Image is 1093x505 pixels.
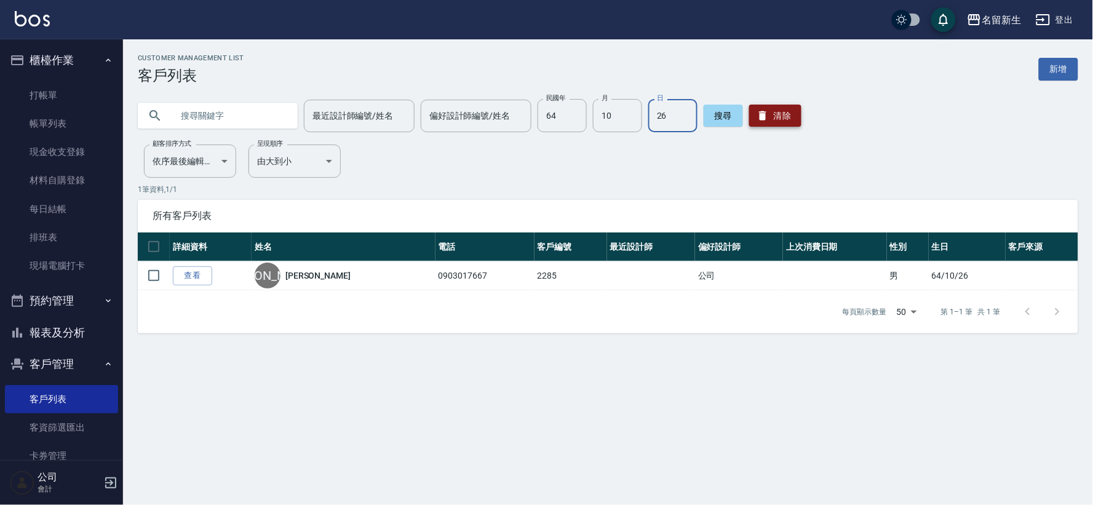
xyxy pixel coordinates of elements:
[749,105,801,127] button: 清除
[887,261,929,290] td: 男
[5,44,118,76] button: 櫃檯作業
[5,166,118,194] a: 材料自購登錄
[5,109,118,138] a: 帳單列表
[170,233,252,261] th: 詳細資料
[657,93,663,103] label: 日
[248,145,341,178] div: 由大到小
[138,54,244,62] h2: Customer Management List
[5,385,118,413] a: 客戶列表
[5,442,118,470] a: 卡券管理
[929,233,1006,261] th: 生日
[602,93,608,103] label: 月
[144,145,236,178] div: 依序最後編輯時間
[546,93,565,103] label: 民國年
[285,269,351,282] a: [PERSON_NAME]
[1031,9,1078,31] button: 登出
[172,99,288,132] input: 搜尋關鍵字
[5,285,118,317] button: 預約管理
[1006,233,1078,261] th: 客戶來源
[607,233,695,261] th: 最近設計師
[252,233,435,261] th: 姓名
[982,12,1021,28] div: 名留新生
[5,252,118,280] a: 現場電腦打卡
[38,483,100,495] p: 會計
[1039,58,1078,81] a: 新增
[535,233,607,261] th: 客戶編號
[843,306,887,317] p: 每頁顯示數量
[257,139,283,148] label: 呈現順序
[153,139,191,148] label: 顧客排序方式
[138,67,244,84] h3: 客戶列表
[695,233,783,261] th: 偏好設計師
[153,210,1063,222] span: 所有客戶列表
[255,263,280,288] div: [PERSON_NAME]
[173,266,212,285] a: 查看
[535,261,607,290] td: 2285
[435,233,535,261] th: 電話
[10,471,34,495] img: Person
[38,471,100,483] h5: 公司
[5,223,118,252] a: 排班表
[783,233,886,261] th: 上次消費日期
[962,7,1026,33] button: 名留新生
[5,138,118,166] a: 現金收支登錄
[5,195,118,223] a: 每日結帳
[892,295,921,328] div: 50
[5,348,118,380] button: 客戶管理
[704,105,743,127] button: 搜尋
[5,413,118,442] a: 客資篩選匯出
[5,317,118,349] button: 報表及分析
[931,7,956,32] button: save
[887,233,929,261] th: 性別
[138,184,1078,195] p: 1 筆資料, 1 / 1
[5,81,118,109] a: 打帳單
[929,261,1006,290] td: 64/10/26
[941,306,1001,317] p: 第 1–1 筆 共 1 筆
[695,261,783,290] td: 公司
[435,261,535,290] td: 0903017667
[15,11,50,26] img: Logo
